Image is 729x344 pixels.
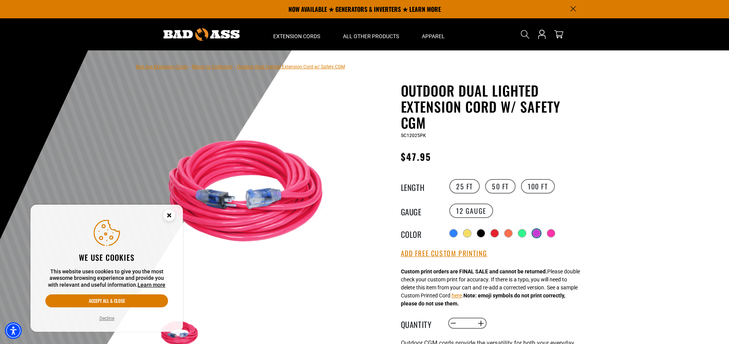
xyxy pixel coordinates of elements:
button: Decline [97,315,117,322]
span: Outdoor Dual Lighted Extension Cord w/ Safety CGM [237,64,345,69]
h1: Outdoor Dual Lighted Extension Cord w/ Safety CGM [401,82,588,131]
a: This website uses cookies to give you the most awesome browsing experience and provide you with r... [138,282,165,288]
span: $47.95 [401,150,431,163]
span: Apparel [422,33,445,40]
label: 100 FT [521,179,555,194]
div: Please double check your custom print for accuracy. If there is a typo, you will need to delete t... [401,268,580,308]
strong: Custom print orders are FINAL SALE and cannot be returned. [401,268,547,275]
aside: Cookie Consent [30,205,183,332]
summary: Extension Cords [262,18,332,50]
label: 25 FT [449,179,480,194]
span: › [189,64,191,69]
label: Quantity [401,318,439,328]
a: Return to Collection [192,64,232,69]
legend: Color [401,228,439,238]
strong: Note: emoji symbols do not print correctly, please do not use them. [401,292,565,307]
legend: Gauge [401,206,439,216]
label: 50 FT [485,179,516,194]
button: here [452,292,462,300]
span: › [234,64,236,69]
img: Bad Ass Extension Cords [163,28,240,41]
h2: We use cookies [45,252,168,262]
label: 12 Gauge [449,203,493,218]
summary: Apparel [410,18,456,50]
summary: All Other Products [332,18,410,50]
div: Accessibility Menu [5,322,22,339]
nav: breadcrumbs [136,62,345,71]
summary: Search [519,28,531,40]
span: SC12025PK [401,133,426,138]
button: Accept all & close [45,294,168,307]
a: Bad Ass Extension Cords [136,64,187,69]
span: All Other Products [343,33,399,40]
p: This website uses cookies to give you the most awesome browsing experience and provide you with r... [45,268,168,289]
span: Extension Cords [273,33,320,40]
legend: Length [401,181,439,191]
button: Add Free Custom Printing [401,249,487,258]
img: Pink [159,102,342,286]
